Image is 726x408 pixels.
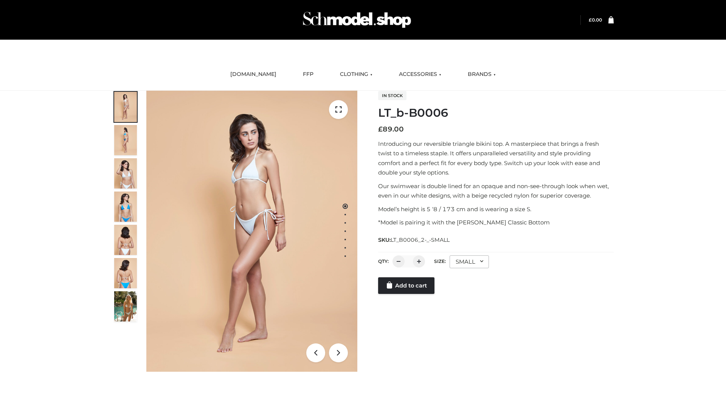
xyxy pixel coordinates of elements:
p: Model’s height is 5 ‘8 / 173 cm and is wearing a size S. [378,204,614,214]
img: ArielClassicBikiniTop_CloudNine_AzureSky_OW114ECO_8-scaled.jpg [114,258,137,288]
a: Add to cart [378,277,434,294]
label: Size: [434,258,446,264]
div: SMALL [450,255,489,268]
img: ArielClassicBikiniTop_CloudNine_AzureSky_OW114ECO_7-scaled.jpg [114,225,137,255]
a: BRANDS [462,66,501,83]
img: ArielClassicBikiniTop_CloudNine_AzureSky_OW114ECO_1-scaled.jpg [114,92,137,122]
h1: LT_b-B0006 [378,106,614,120]
a: ACCESSORIES [393,66,447,83]
span: LT_B0006_2-_-SMALL [391,236,450,243]
a: [DOMAIN_NAME] [225,66,282,83]
span: £ [589,17,592,23]
p: Our swimwear is double lined for an opaque and non-see-through look when wet, even in our white d... [378,181,614,201]
bdi: 0.00 [589,17,602,23]
bdi: 89.00 [378,125,404,133]
label: QTY: [378,258,389,264]
img: ArielClassicBikiniTop_CloudNine_AzureSky_OW114ECO_3-scaled.jpg [114,158,137,189]
img: ArielClassicBikiniTop_CloudNine_AzureSky_OW114ECO_1 [146,91,357,372]
span: £ [378,125,383,133]
span: SKU: [378,235,450,244]
img: Arieltop_CloudNine_AzureSky2.jpg [114,291,137,321]
img: Schmodel Admin 964 [300,5,414,35]
p: *Model is pairing it with the [PERSON_NAME] Classic Bottom [378,218,614,227]
span: In stock [378,91,406,100]
a: CLOTHING [334,66,378,83]
a: FFP [297,66,319,83]
img: ArielClassicBikiniTop_CloudNine_AzureSky_OW114ECO_4-scaled.jpg [114,192,137,222]
img: ArielClassicBikiniTop_CloudNine_AzureSky_OW114ECO_2-scaled.jpg [114,125,137,155]
a: £0.00 [589,17,602,23]
p: Introducing our reversible triangle bikini top. A masterpiece that brings a fresh twist to a time... [378,139,614,178]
